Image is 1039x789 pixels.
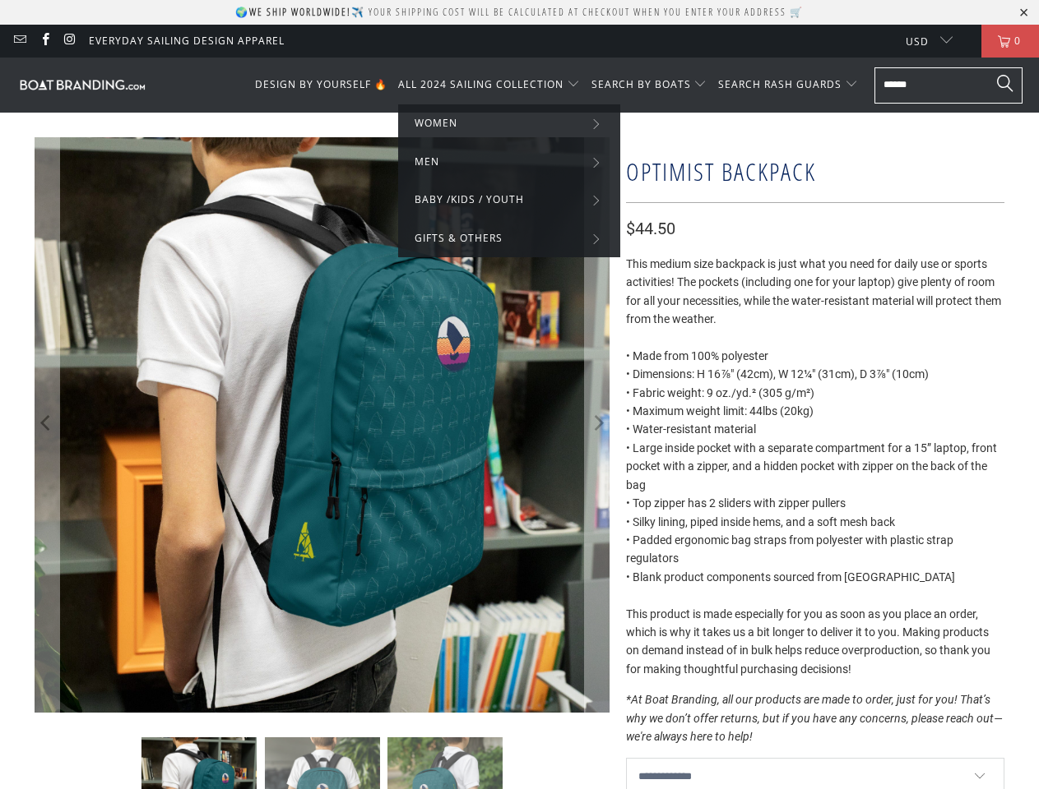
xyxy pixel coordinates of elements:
[415,114,457,132] span: WOMEN
[626,255,1004,678] div: This medium size backpack is just what you need for daily use or sports activities! The pockets (...
[415,191,604,209] summary: BABY /KIDS / YOUTH
[626,150,1004,190] h1: Optimist Backpack
[249,5,351,19] strong: We ship worldwide!
[398,66,580,104] summary: ALL 2024 SAILING COLLECTION
[255,77,387,91] span: DESIGN BY YOURSELF 🔥
[16,76,148,92] img: Boatbranding
[12,34,26,48] a: Email Boatbranding
[591,77,691,91] span: SEARCH BY BOATS
[591,66,707,104] summary: SEARCH BY BOATS
[626,219,675,238] span: $44.50
[718,66,858,104] summary: SEARCH RASH GUARDS
[584,137,610,713] button: Next
[893,25,953,58] button: USD
[415,114,604,132] summary: WOMEN
[415,153,604,171] summary: MEN
[235,5,804,19] p: 🌍 ✈️ Your shipping cost will be calculated at checkout when you enter your address 🛒
[415,229,503,247] span: GIFTS & OTHERS
[398,77,564,91] span: ALL 2024 SAILING COLLECTION
[1010,25,1025,58] span: 0
[718,77,842,91] span: SEARCH RASH GUARDS
[37,34,51,48] a: Boatbranding on Facebook
[626,693,1003,743] em: *At Boat Branding, all our products are made to order, just for you! That’s why we don’t offer re...
[63,34,77,48] a: Boatbranding on Instagram
[35,137,610,713] a: Boatbranding Optimist Backpack Sailing-Gift Regatta Yacht Sailing-Lifestyle Sailing-Apparel Nauti...
[89,32,285,50] a: Everyday Sailing Design Apparel
[255,66,858,104] nav: Translation missing: en.navigation.header.main_nav
[415,191,524,209] span: BABY /KIDS / YOUTH
[415,153,439,171] span: MEN
[906,35,929,48] span: USD
[255,66,387,104] a: DESIGN BY YOURSELF 🔥
[34,137,60,713] button: Previous
[415,229,604,247] summary: GIFTS & OTHERS
[981,25,1039,58] a: 0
